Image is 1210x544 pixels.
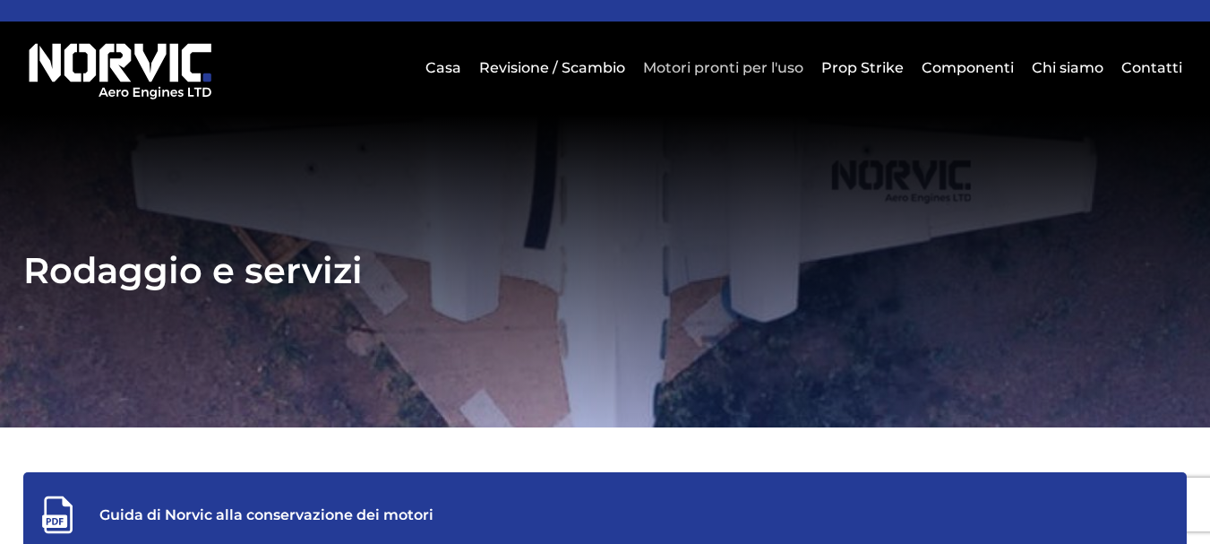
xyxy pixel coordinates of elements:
[37,495,1174,535] a: Guida di Norvic alla conservazione dei motori
[639,46,808,90] a: Motori pronti per l'uso
[421,46,466,90] a: Casa
[23,248,1188,292] h1: Rodaggio e servizi
[917,46,1018,90] a: Componenti
[817,46,908,90] a: Prop Strike
[475,46,630,90] a: Revisione / Scambio
[23,35,218,100] img: Logo di Norvic Aero Engines
[1027,46,1108,90] a: Chi siamo
[1117,46,1182,90] a: Contatti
